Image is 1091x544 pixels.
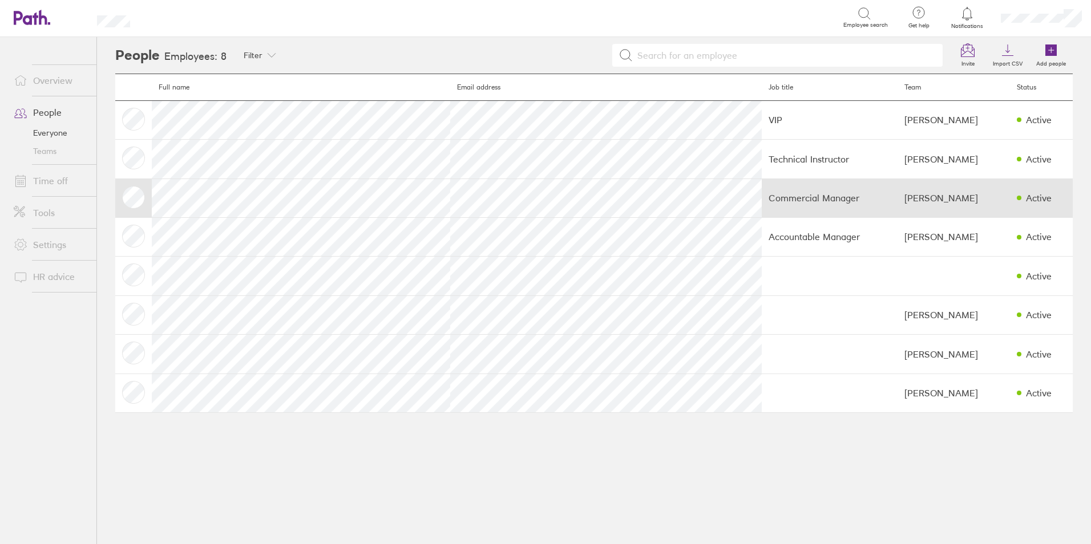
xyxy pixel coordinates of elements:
div: Active [1026,232,1052,242]
th: Full name [152,74,450,101]
div: Active [1026,349,1052,359]
div: Active [1026,193,1052,203]
h2: People [115,37,160,74]
a: Invite [949,37,986,74]
th: Email address [450,74,762,101]
td: [PERSON_NAME] [898,374,1010,412]
a: Settings [5,233,96,256]
td: [PERSON_NAME] [898,335,1010,374]
td: Accountable Manager [762,217,897,256]
span: Filter [244,51,262,60]
label: Invite [955,57,981,67]
td: [PERSON_NAME] [898,178,1010,217]
label: Import CSV [986,57,1029,67]
a: Overview [5,69,96,92]
span: Employee search [843,22,888,29]
a: People [5,101,96,124]
th: Job title [762,74,897,101]
div: Active [1026,310,1052,320]
td: [PERSON_NAME] [898,100,1010,139]
div: Active [1026,115,1052,125]
th: Status [1010,74,1073,101]
a: Tools [5,201,96,224]
a: Notifications [949,6,986,30]
a: Everyone [5,124,96,142]
span: Get help [900,22,938,29]
label: Add people [1029,57,1073,67]
a: Add people [1029,37,1073,74]
div: Active [1026,154,1052,164]
span: Notifications [949,23,986,30]
div: Search [161,12,190,22]
div: Active [1026,271,1052,281]
td: Commercial Manager [762,178,897,217]
div: Active [1026,388,1052,398]
a: Teams [5,142,96,160]
td: [PERSON_NAME] [898,217,1010,256]
input: Search for an employee [633,44,936,66]
td: [PERSON_NAME] [898,140,1010,178]
a: HR advice [5,265,96,288]
h3: Employees: 8 [164,51,227,63]
td: [PERSON_NAME] [898,295,1010,334]
td: VIP [762,100,897,139]
td: Technical Instructor [762,140,897,178]
a: Import CSV [986,37,1029,74]
th: Team [898,74,1010,101]
a: Time off [5,169,96,192]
